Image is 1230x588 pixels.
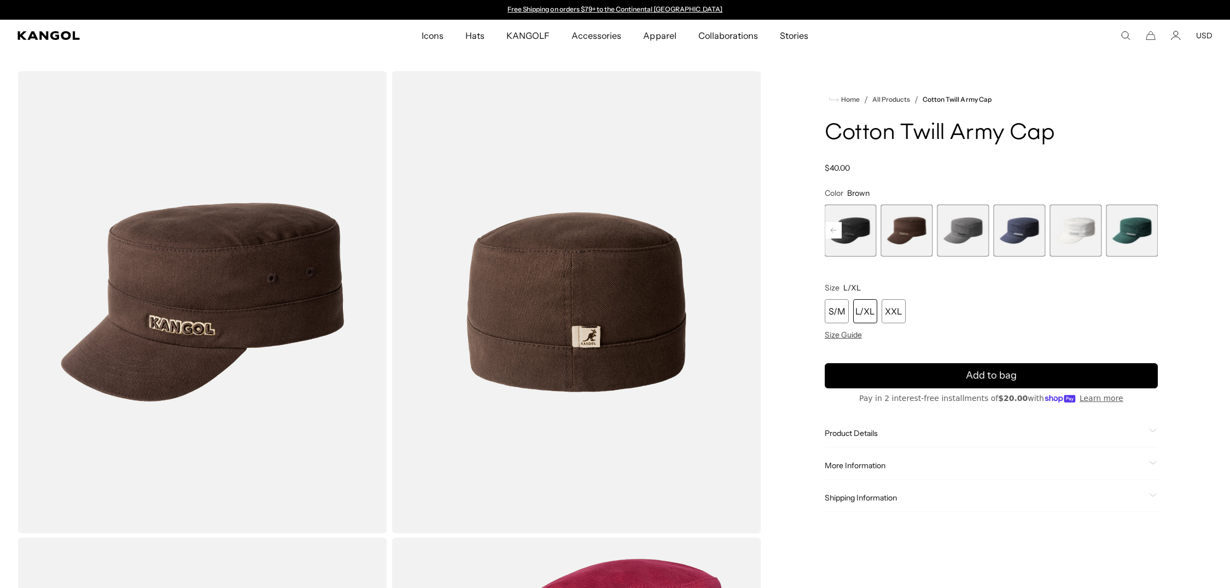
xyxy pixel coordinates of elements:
label: Black [825,205,877,257]
div: Announcement [503,5,728,14]
span: Icons [422,20,444,51]
span: Collaborations [698,20,758,51]
span: L/XL [843,283,861,293]
li: / [910,93,918,106]
span: Add to bag [966,368,1017,383]
li: / [860,93,868,106]
slideshow-component: Announcement bar [503,5,728,14]
div: 8 of 9 [1050,205,1101,257]
div: 5 of 9 [881,205,933,257]
div: L/XL [853,299,877,323]
div: 6 of 9 [937,205,989,257]
img: color-brown [18,71,387,533]
button: USD [1196,31,1212,40]
a: Collaborations [687,20,769,51]
span: Product Details [825,428,1145,438]
a: Cotton Twill Army Cap [923,96,992,103]
span: $40.00 [825,163,850,173]
label: Pine [1106,205,1158,257]
button: Add to bag [825,363,1158,388]
a: Accessories [561,20,632,51]
a: All Products [872,96,910,103]
a: Account [1171,31,1181,40]
span: Apparel [643,20,676,51]
label: Brown [881,205,933,257]
label: Grey [937,205,989,257]
a: Free Shipping on orders $79+ to the Continental [GEOGRAPHIC_DATA] [508,5,722,13]
span: Stories [780,20,808,51]
span: Hats [465,20,485,51]
div: 4 of 9 [825,205,877,257]
a: Home [829,95,860,104]
label: White [1050,205,1101,257]
div: 1 of 2 [503,5,728,14]
span: More Information [825,461,1145,470]
span: Size [825,283,840,293]
div: 7 of 9 [993,205,1045,257]
span: Accessories [572,20,621,51]
a: Hats [454,20,496,51]
div: 9 of 9 [1106,205,1158,257]
a: KANGOLF [496,20,561,51]
button: Cart [1146,31,1156,40]
div: XXL [882,299,906,323]
span: Shipping Information [825,493,1145,503]
span: KANGOLF [506,20,550,51]
a: Kangol [18,31,279,40]
summary: Search here [1121,31,1130,40]
a: Stories [769,20,819,51]
img: color-brown [392,71,761,533]
a: Icons [411,20,454,51]
div: S/M [825,299,849,323]
span: Size Guide [825,330,862,340]
h1: Cotton Twill Army Cap [825,121,1158,145]
label: Navy [993,205,1045,257]
span: Home [839,96,860,103]
span: Brown [847,188,870,198]
span: Color [825,188,843,198]
a: Apparel [632,20,687,51]
nav: breadcrumbs [825,93,1158,106]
